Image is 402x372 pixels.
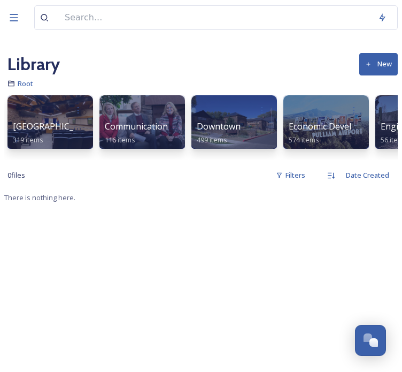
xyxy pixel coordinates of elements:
[105,122,249,145] a: Communication & Civic Engagement116 items
[197,135,227,145] span: 499 items
[289,122,383,145] a: Economic Development574 items
[355,325,386,356] button: Open Chat
[197,122,241,145] a: Downtown499 items
[18,79,33,88] span: Root
[13,135,43,145] span: 319 items
[270,165,311,186] div: Filters
[13,120,99,132] span: [GEOGRAPHIC_DATA]
[289,135,319,145] span: 574 items
[18,77,33,90] a: Root
[359,53,398,75] button: New
[7,170,25,180] span: 0 file s
[289,120,383,132] span: Economic Development
[4,193,75,202] span: There is nothing here.
[7,51,60,77] a: Library
[59,6,373,29] input: Search...
[13,122,99,145] a: [GEOGRAPHIC_DATA]319 items
[105,135,135,145] span: 116 items
[105,120,249,132] span: Communication & Civic Engagement
[341,165,395,186] div: Date Created
[197,120,241,132] span: Downtown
